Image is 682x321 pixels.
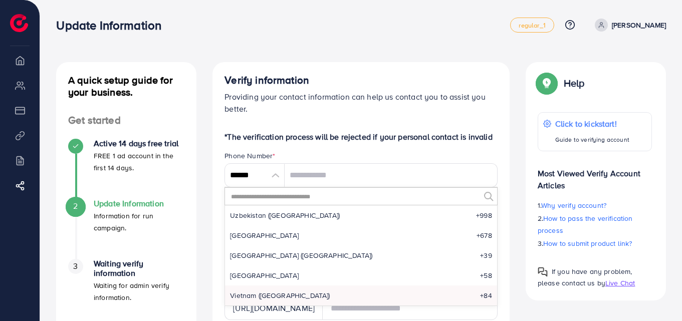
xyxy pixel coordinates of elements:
p: Help [564,77,585,89]
span: Live Chat [605,278,635,288]
span: +678 [477,230,492,240]
span: How to pass the verification process [538,213,633,235]
p: FREE 1 ad account in the first 14 days. [94,150,184,174]
a: regular_1 [510,18,554,33]
div: [URL][DOMAIN_NAME] [224,296,323,320]
span: +39 [480,250,492,260]
a: [PERSON_NAME] [591,19,666,32]
iframe: Chat [639,276,674,313]
h4: Verify information [224,74,498,87]
img: Popup guide [538,267,548,277]
p: 1. [538,199,652,211]
p: *The verification process will be rejected if your personal contact is invalid [224,131,498,143]
span: +84 [480,290,492,300]
p: Providing your contact information can help us contact you to assist you better. [224,91,498,115]
span: How to submit product link? [543,238,632,248]
p: Information for run campaign. [94,210,184,234]
span: +998 [476,210,492,220]
li: Update Information [56,199,196,259]
p: Most Viewed Verify Account Articles [538,159,652,191]
p: 2. [538,212,652,236]
p: Waiting for admin verify information. [94,279,184,303]
img: Popup guide [538,74,556,92]
span: 3 [73,260,78,272]
span: [GEOGRAPHIC_DATA] ([GEOGRAPHIC_DATA]) [230,250,372,260]
h4: Update Information [94,199,184,208]
h4: A quick setup guide for your business. [56,74,196,98]
span: +58 [480,270,492,280]
span: Why verify account? [541,200,606,210]
h3: Update Information [56,18,169,33]
span: [GEOGRAPHIC_DATA] [230,270,299,280]
span: regular_1 [519,22,545,29]
img: logo [10,14,28,32]
h4: Active 14 days free trial [94,139,184,148]
h4: Waiting verify information [94,259,184,278]
li: Waiting verify information [56,259,196,319]
span: If you have any problem, please contact us by [538,266,632,288]
h4: Get started [56,114,196,127]
p: [PERSON_NAME] [612,19,666,31]
label: Phone Number [224,151,275,161]
span: Uzbekistan ([GEOGRAPHIC_DATA]) [230,210,340,220]
p: Click to kickstart! [555,118,629,130]
p: 3. [538,237,652,249]
span: Vietnam ([GEOGRAPHIC_DATA]) [230,290,330,300]
span: 2 [73,200,78,212]
li: Active 14 days free trial [56,139,196,199]
span: [GEOGRAPHIC_DATA] [230,230,299,240]
p: Guide to verifying account [555,134,629,146]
